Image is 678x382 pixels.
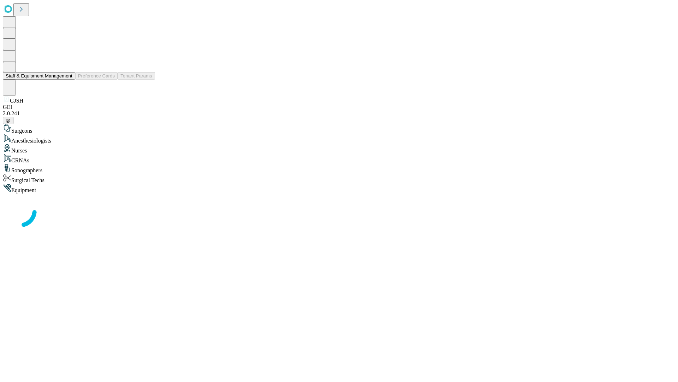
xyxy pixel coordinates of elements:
[3,164,675,174] div: Sonographers
[10,98,23,104] span: GJSH
[3,154,675,164] div: CRNAs
[3,134,675,144] div: Anesthesiologists
[3,144,675,154] div: Nurses
[3,124,675,134] div: Surgeons
[3,174,675,184] div: Surgical Techs
[3,110,675,117] div: 2.0.241
[3,72,75,80] button: Staff & Equipment Management
[118,72,155,80] button: Tenant Params
[3,117,13,124] button: @
[75,72,118,80] button: Preference Cards
[3,184,675,193] div: Equipment
[3,104,675,110] div: GEI
[6,118,11,123] span: @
